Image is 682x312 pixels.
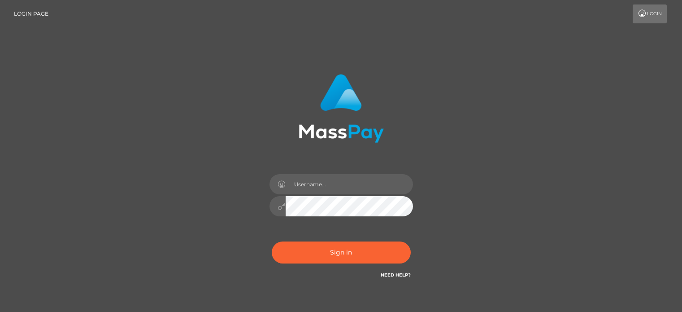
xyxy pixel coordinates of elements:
[14,4,48,23] a: Login Page
[286,174,413,194] input: Username...
[633,4,667,23] a: Login
[381,272,411,278] a: Need Help?
[272,242,411,264] button: Sign in
[299,74,384,143] img: MassPay Login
